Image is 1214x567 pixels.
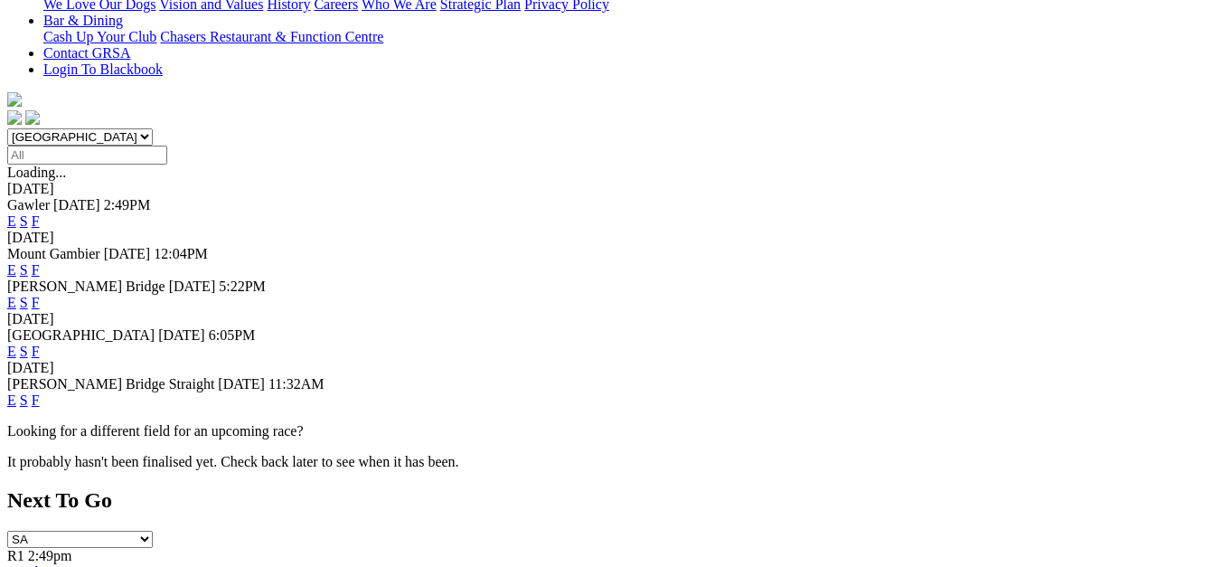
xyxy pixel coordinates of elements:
[169,279,216,294] span: [DATE]
[160,29,383,44] a: Chasers Restaurant & Function Centre
[20,392,28,408] a: S
[7,146,167,165] input: Select date
[7,295,16,310] a: E
[7,423,1207,439] p: Looking for a different field for an upcoming race?
[218,376,265,392] span: [DATE]
[209,327,256,343] span: 6:05PM
[7,110,22,125] img: facebook.svg
[7,360,1207,376] div: [DATE]
[7,488,1207,513] h2: Next To Go
[20,262,28,278] a: S
[219,279,266,294] span: 5:22PM
[7,279,165,294] span: [PERSON_NAME] Bridge
[25,110,40,125] img: twitter.svg
[7,454,459,469] partial: It probably hasn't been finalised yet. Check back later to see when it has been.
[7,197,50,213] span: Gawler
[158,327,205,343] span: [DATE]
[32,295,40,310] a: F
[154,246,208,261] span: 12:04PM
[7,181,1207,197] div: [DATE]
[104,246,151,261] span: [DATE]
[7,327,155,343] span: [GEOGRAPHIC_DATA]
[7,548,24,563] span: R1
[7,262,16,278] a: E
[32,344,40,359] a: F
[7,311,1207,327] div: [DATE]
[43,29,156,44] a: Cash Up Your Club
[104,197,151,213] span: 2:49PM
[53,197,100,213] span: [DATE]
[43,45,130,61] a: Contact GRSA
[32,392,40,408] a: F
[28,548,72,563] span: 2:49pm
[7,165,66,180] span: Loading...
[7,246,100,261] span: Mount Gambier
[32,213,40,229] a: F
[43,13,123,28] a: Bar & Dining
[32,262,40,278] a: F
[7,344,16,359] a: E
[20,295,28,310] a: S
[20,344,28,359] a: S
[20,213,28,229] a: S
[268,376,325,392] span: 11:32AM
[7,92,22,107] img: logo-grsa-white.png
[7,213,16,229] a: E
[43,61,163,77] a: Login To Blackbook
[7,230,1207,246] div: [DATE]
[7,392,16,408] a: E
[7,376,214,392] span: [PERSON_NAME] Bridge Straight
[43,29,1207,45] div: Bar & Dining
